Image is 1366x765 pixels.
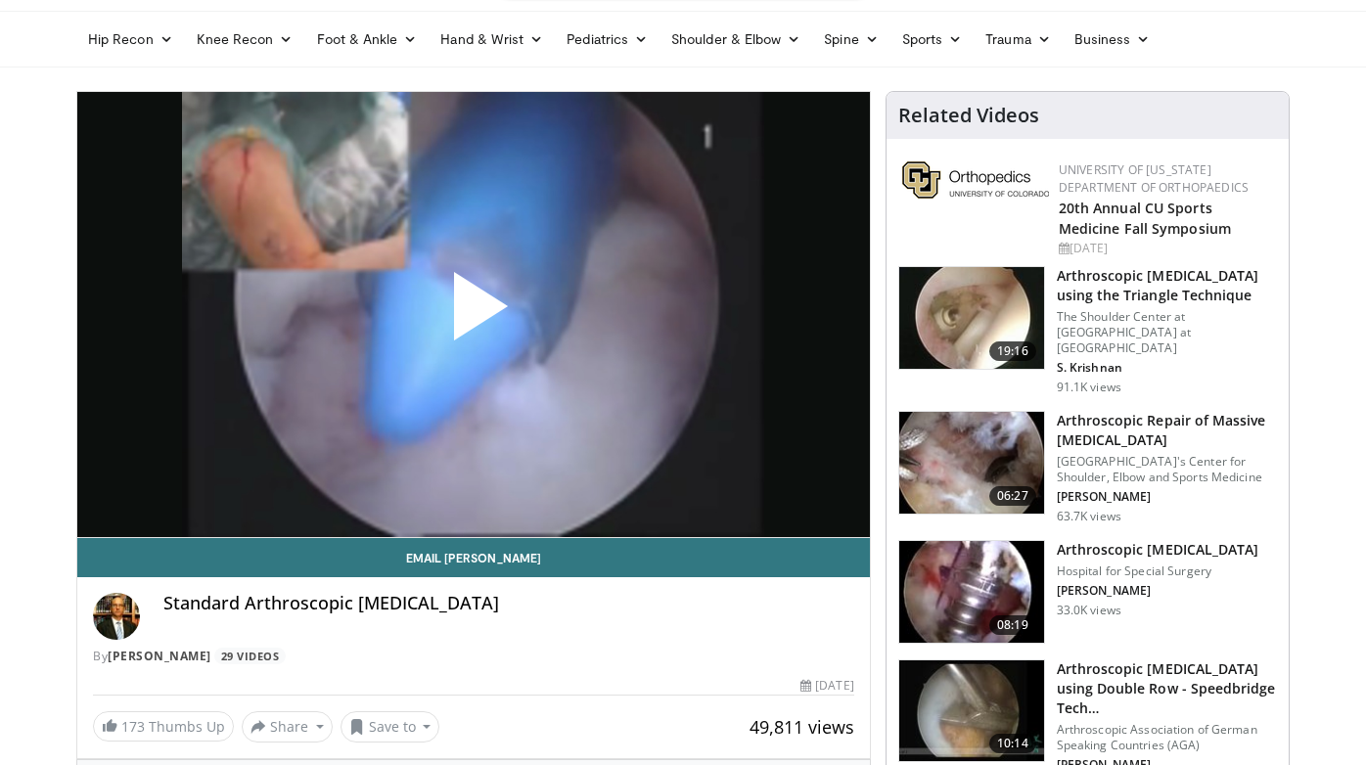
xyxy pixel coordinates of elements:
button: Share [242,711,333,742]
img: 355603a8-37da-49b6-856f-e00d7e9307d3.png.150x105_q85_autocrop_double_scale_upscale_version-0.2.png [902,161,1049,199]
img: 281021_0002_1.png.150x105_q85_crop-smart_upscale.jpg [899,412,1044,514]
a: Hand & Wrist [429,20,555,59]
div: By [93,648,854,665]
a: Spine [812,20,889,59]
h3: Arthroscopic Repair of Massive [MEDICAL_DATA] [1057,411,1277,450]
img: Avatar [93,593,140,640]
p: 63.7K views [1057,509,1121,524]
h3: Arthroscopic [MEDICAL_DATA] [1057,540,1259,560]
p: Arthroscopic Association of German Speaking Countries (AGA) [1057,722,1277,753]
p: [PERSON_NAME] [1057,583,1259,599]
h3: Arthroscopic [MEDICAL_DATA] using the Triangle Technique [1057,266,1277,305]
h4: Related Videos [898,104,1039,127]
span: 08:19 [989,615,1036,635]
h3: Arthroscopic [MEDICAL_DATA] using Double Row - Speedbridge Tech… [1057,659,1277,718]
video-js: Video Player [77,92,870,538]
a: 173 Thumbs Up [93,711,234,742]
p: 33.0K views [1057,603,1121,618]
span: 10:14 [989,734,1036,753]
div: [DATE] [1059,240,1273,257]
a: Foot & Ankle [305,20,430,59]
span: 49,811 views [750,715,854,739]
a: 20th Annual CU Sports Medicine Fall Symposium [1059,199,1231,238]
img: 10051_3.png.150x105_q85_crop-smart_upscale.jpg [899,541,1044,643]
img: 289923_0003_1.png.150x105_q85_crop-smart_upscale.jpg [899,660,1044,762]
a: Shoulder & Elbow [660,20,812,59]
p: The Shoulder Center at [GEOGRAPHIC_DATA] at [GEOGRAPHIC_DATA] [1057,309,1277,356]
button: Save to [341,711,440,742]
h4: Standard Arthroscopic [MEDICAL_DATA] [163,593,854,614]
span: 173 [121,717,145,736]
a: 19:16 Arthroscopic [MEDICAL_DATA] using the Triangle Technique The Shoulder Center at [GEOGRAPHIC... [898,266,1277,395]
p: [GEOGRAPHIC_DATA]'s Center for Shoulder, Elbow and Sports Medicine [1057,454,1277,485]
p: S. Krishnan [1057,360,1277,376]
a: 08:19 Arthroscopic [MEDICAL_DATA] Hospital for Special Surgery [PERSON_NAME] 33.0K views [898,540,1277,644]
p: [PERSON_NAME] [1057,489,1277,505]
p: 91.1K views [1057,380,1121,395]
a: [PERSON_NAME] [108,648,211,664]
img: krish_3.png.150x105_q85_crop-smart_upscale.jpg [899,267,1044,369]
div: [DATE] [800,677,853,695]
p: Hospital for Special Surgery [1057,563,1259,579]
a: Hip Recon [76,20,185,59]
a: Trauma [974,20,1063,59]
a: Business [1063,20,1162,59]
a: Knee Recon [185,20,305,59]
a: University of [US_STATE] Department of Orthopaedics [1059,161,1249,196]
a: 29 Videos [214,648,286,664]
span: 06:27 [989,486,1036,506]
a: Pediatrics [555,20,660,59]
button: Play Video [297,218,650,410]
a: Email [PERSON_NAME] [77,538,870,577]
a: 06:27 Arthroscopic Repair of Massive [MEDICAL_DATA] [GEOGRAPHIC_DATA]'s Center for Shoulder, Elbo... [898,411,1277,524]
span: 19:16 [989,341,1036,361]
a: Sports [890,20,975,59]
